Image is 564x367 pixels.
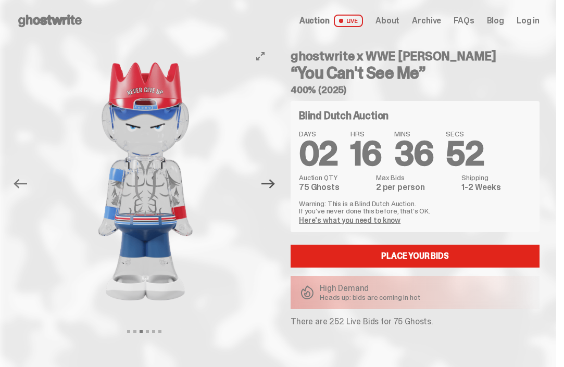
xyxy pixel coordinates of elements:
[257,172,280,195] button: Next
[299,216,400,225] a: Here's what you need to know
[9,172,32,195] button: Previous
[158,330,161,333] button: View slide 6
[291,65,540,81] h3: “You Can't See Me”
[461,183,531,192] dd: 1-2 Weeks
[146,330,149,333] button: View slide 4
[376,174,455,181] dt: Max Bids
[291,85,540,95] h5: 400% (2025)
[291,318,540,326] p: There are 252 Live Bids for 75 Ghosts.
[152,330,155,333] button: View slide 5
[320,294,420,301] p: Heads up: bids are coming in hot
[350,132,382,175] span: 16
[299,200,531,214] p: Warning: This is a Blind Dutch Auction. If you’ve never done this before, that’s OK.
[299,183,370,192] dd: 75 Ghosts
[299,110,388,121] h4: Blind Dutch Auction
[375,17,399,25] a: About
[334,15,364,27] span: LIVE
[299,15,363,27] a: Auction LIVE
[517,17,540,25] a: Log in
[446,130,484,137] span: SECS
[299,17,330,25] span: Auction
[299,174,370,181] dt: Auction QTY
[350,130,382,137] span: HRS
[454,17,474,25] a: FAQs
[291,245,540,268] a: Place your Bids
[299,130,338,137] span: DAYS
[36,45,255,318] img: John_Cena_Hero_6.png
[487,17,504,25] a: Blog
[394,132,434,175] span: 36
[127,330,130,333] button: View slide 1
[461,174,531,181] dt: Shipping
[254,50,267,62] button: View full-screen
[133,330,136,333] button: View slide 2
[140,330,143,333] button: View slide 3
[394,130,434,137] span: MINS
[299,132,338,175] span: 02
[412,17,441,25] a: Archive
[446,132,484,175] span: 52
[291,50,540,62] h4: ghostwrite x WWE [PERSON_NAME]
[320,284,420,293] p: High Demand
[376,183,455,192] dd: 2 per person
